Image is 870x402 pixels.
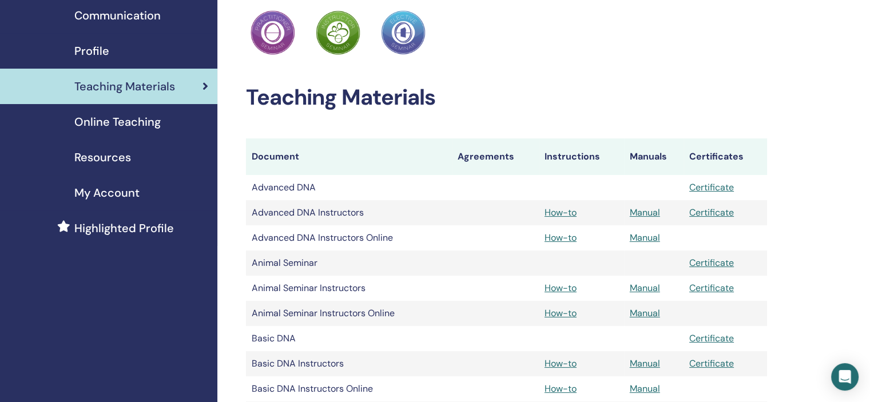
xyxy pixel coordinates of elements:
a: Manual [630,232,660,244]
span: Profile [74,42,109,59]
span: Highlighted Profile [74,220,174,237]
a: How-to [545,232,577,244]
th: Manuals [624,138,684,175]
td: Animal Seminar Instructors [246,276,452,301]
a: Certificate [689,282,734,294]
a: How-to [545,206,577,218]
a: Manual [630,282,660,294]
td: Advanced DNA [246,175,452,200]
th: Certificates [684,138,767,175]
span: Resources [74,149,131,166]
a: How-to [545,357,577,369]
a: How-to [545,383,577,395]
img: Practitioner [381,10,426,55]
span: Teaching Materials [74,78,175,95]
th: Document [246,138,452,175]
a: Manual [630,383,660,395]
td: Basic DNA [246,326,452,351]
a: Certificate [689,206,734,218]
a: Certificate [689,181,734,193]
a: Manual [630,357,660,369]
td: Basic DNA Instructors Online [246,376,452,401]
h2: Teaching Materials [246,85,767,111]
a: How-to [545,282,577,294]
img: Practitioner [316,10,360,55]
div: Open Intercom Messenger [831,363,859,391]
a: Manual [630,307,660,319]
span: Communication [74,7,161,24]
a: Certificate [689,357,734,369]
span: My Account [74,184,140,201]
a: How-to [545,307,577,319]
td: Advanced DNA Instructors [246,200,452,225]
td: Animal Seminar [246,250,452,276]
a: Certificate [689,332,734,344]
img: Practitioner [251,10,295,55]
span: Online Teaching [74,113,161,130]
td: Animal Seminar Instructors Online [246,301,452,326]
a: Certificate [689,257,734,269]
td: Advanced DNA Instructors Online [246,225,452,250]
a: Manual [630,206,660,218]
th: Instructions [539,138,624,175]
th: Agreements [452,138,539,175]
td: Basic DNA Instructors [246,351,452,376]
